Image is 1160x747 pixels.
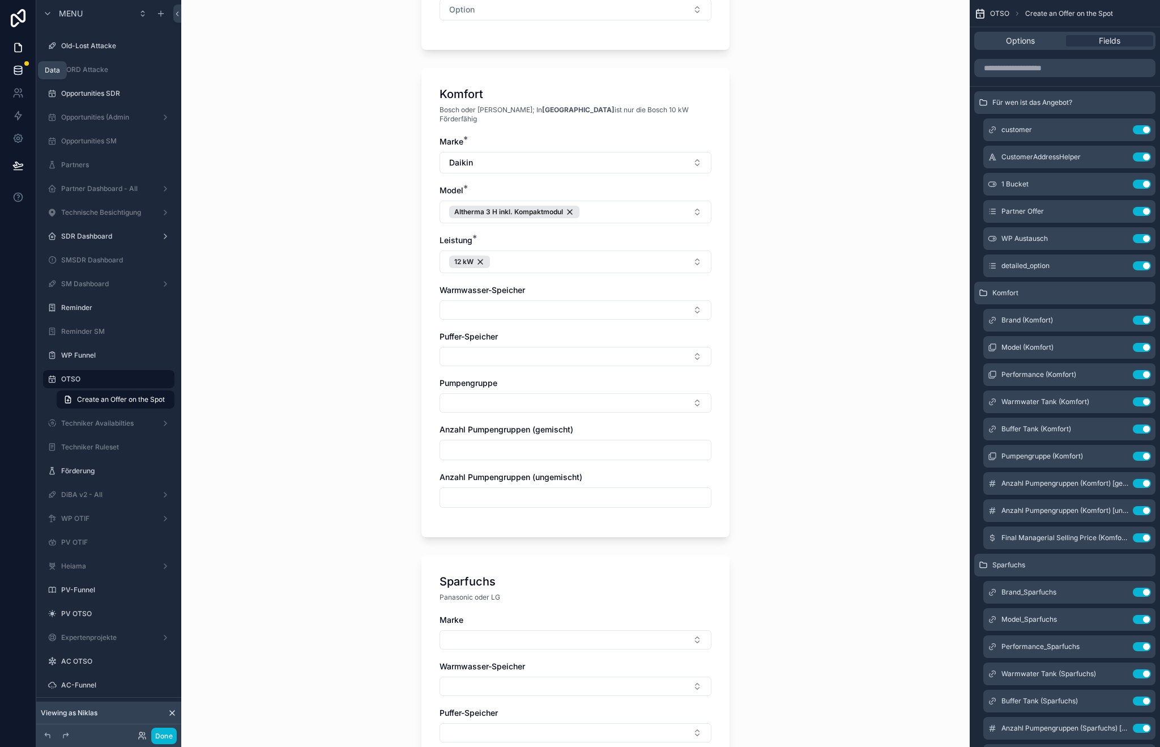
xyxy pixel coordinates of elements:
[440,630,711,650] button: Select Button
[43,652,174,670] a: AC OTSO
[43,37,174,55] a: Old-Lost Attacke
[59,8,83,19] span: Menu
[43,676,174,694] a: AC-Funnel
[61,375,168,384] label: OTSO
[43,227,174,245] a: SDR Dashboard
[1001,506,1128,515] span: Anzahl Pumpengruppen (Komfort) [ungemischt]
[43,414,174,432] a: Techniker Availabilties
[1001,452,1083,461] span: Pumpengruppe (Komfort)
[1001,615,1057,624] span: Model_Sparfuchs
[43,605,174,623] a: PV OTSO
[43,203,174,222] a: Technische Besichtigung
[61,490,156,499] label: DiBA v2 - All
[61,279,156,288] label: SM Dashboard
[1001,533,1128,542] span: Final Managerial Selling Price (Komfort)
[454,257,474,266] span: 12 kW
[440,378,497,388] span: Pumpengruppe
[1001,316,1053,325] span: Brand (Komfort)
[61,303,172,312] label: Reminder
[41,708,97,718] span: Viewing as Niklas
[61,609,172,618] label: PV OTSO
[440,615,463,625] span: Marke
[440,661,525,671] span: Warmwasser-Speicher
[440,285,525,295] span: Warmwasser-Speicher
[61,351,172,360] label: WP Funnel
[440,300,711,320] button: Select Button
[61,327,172,336] label: Reminder SM
[1001,343,1054,352] span: Model (Komfort)
[1001,724,1128,733] span: Anzahl Pumpengruppen (Sparfuchs) [gemischt]
[449,4,475,15] span: Option
[440,677,711,696] button: Select Button
[43,61,174,79] a: NORD Attacke
[1001,125,1032,134] span: customer
[43,462,174,480] a: Förderung
[992,561,1025,570] span: Sparfuchs
[61,256,172,265] label: SMSDR Dashboard
[61,184,156,193] label: Partner Dashboard - All
[43,108,174,126] a: Opportunities (Admin
[440,332,498,341] span: Puffer-Speicher
[440,201,711,223] button: Select Button
[61,681,172,690] label: AC-Funnel
[440,137,463,146] span: Marke
[61,419,156,428] label: Techniker Availabilties
[43,156,174,174] a: Partners
[61,633,156,642] label: Expertenprojekte
[77,395,165,404] span: Create an Offer on the Spot
[61,208,156,217] label: Technische Besichtigung
[1001,642,1080,651] span: Performance_Sparfuchs
[454,207,563,217] span: Altherma 3 H inkl. Kompaktmodul
[992,98,1072,107] span: Für wen ist das Angebot?
[440,251,711,273] button: Select Button
[440,185,463,195] span: Model
[449,206,579,218] button: Unselect 34
[43,180,174,198] a: Partner Dashboard - All
[1001,397,1089,406] span: Warmwater Tank (Komfort)
[440,105,711,124] span: Bosch oder [PERSON_NAME]; In ist nur die Bosch 10 kW Förderfähig
[440,593,500,602] span: Panasonic oder LG
[61,160,172,169] label: Partners
[1001,588,1056,597] span: Brand_Sparfuchs
[43,275,174,293] a: SM Dashboard
[61,466,172,476] label: Förderung
[43,486,174,504] a: DiBA v2 - All
[57,391,174,409] a: Create an Offer on the Spot
[1001,261,1050,270] span: detailed_option
[1006,35,1035,46] span: Options
[61,113,156,122] label: Opportunities (Admin
[992,288,1018,298] span: Komfort
[61,443,172,452] label: Techniker Ruleset
[1099,35,1120,46] span: Fields
[440,152,711,173] button: Select Button
[43,346,174,364] a: WP Funnel
[1001,425,1071,434] span: Buffer Tank (Komfort)
[61,657,172,666] label: AC OTSO
[43,251,174,269] a: SMSDR Dashboard
[449,157,473,168] span: Daikin
[1001,207,1044,216] span: Partner Offer
[61,89,172,98] label: Opportunities SDR
[43,581,174,599] a: PV-Funnel
[61,232,156,241] label: SDR Dashboard
[45,66,60,75] div: Data
[440,472,582,482] span: Anzahl Pumpengruppen (ungemischt)
[440,347,711,366] button: Select Button
[61,514,156,523] label: WP OTIF
[61,41,172,50] label: Old-Lost Attacke
[43,557,174,575] a: Heiama
[61,585,172,595] label: PV-Funnel
[43,84,174,103] a: Opportunities SDR
[43,533,174,551] a: PV OTIF
[449,256,490,268] button: Unselect 193
[43,370,174,388] a: OTSO
[542,105,615,114] strong: [GEOGRAPHIC_DATA]
[1001,479,1128,488] span: Anzahl Pumpengruppen (Komfort) [gemischt]
[1001,370,1076,379] span: Performance (Komfort)
[440,393,711,413] button: Select Button
[1001,152,1081,162] span: CustomerAddressHelper
[440,235,472,245] span: Leistung
[1025,9,1113,18] span: Create an Offer on the Spot
[440,425,573,434] span: Anzahl Pumpengruppen (gemischt)
[43,629,174,647] a: Expertenprojekte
